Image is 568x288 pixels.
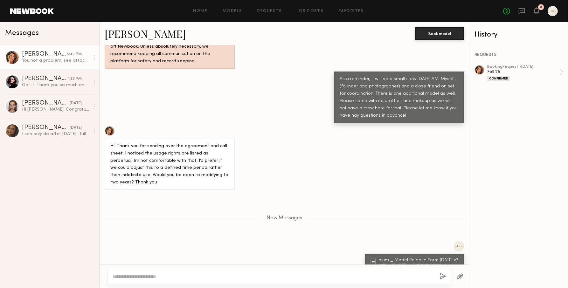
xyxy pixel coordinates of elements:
button: Book model [415,27,464,40]
span: New Messages [267,216,302,221]
div: [PERSON_NAME] [22,125,70,131]
div: [PERSON_NAME] [22,76,68,82]
a: [PERSON_NAME] [105,27,186,40]
div: REQUESTS [474,53,564,57]
span: Messages [5,30,39,37]
div: Got it. Thank you so much and see you [DATE]:) [22,82,90,88]
a: bookingRequest •[DATE]Fall 25Confirmed [487,65,564,81]
div: plum _ Model Release Form [DATE] v2 [378,258,460,263]
div: [PERSON_NAME] [22,100,70,106]
div: [DATE] [70,100,82,106]
a: Models [223,9,242,13]
a: Home [193,9,208,13]
a: plum _ Model Release Form [DATE] v2.pdf66.46 KBClick to download [371,258,460,267]
a: Job Posts [297,9,324,13]
div: 1:35 PM [68,76,82,82]
a: Favorites [339,9,364,13]
div: Hey! Looks like you’re trying to take the conversation off Newbook. Unless absolutely necessary, ... [110,36,229,65]
div: You: not a problem, see attached [22,58,90,64]
div: .pdf [378,263,391,267]
div: Click to download [412,263,445,267]
div: [PERSON_NAME] [22,51,67,58]
div: Confirmed [487,76,510,81]
div: 66.46 KB [391,263,412,267]
div: booking Request • [DATE] [487,65,560,69]
a: Requests [258,9,282,13]
div: 5:49 PM [67,51,82,58]
div: History [474,31,564,38]
div: Hi [PERSON_NAME], Congratulations on launching your brand! I’d love to shoot with you this weeken... [22,106,90,113]
div: As a reminder, it will be a small crew [DATE] AM. Myself, (founder and photographer) and a close ... [340,76,458,120]
div: Hi! Thank you for sending over the agreement and call sheet. I noticed the usage rights are liste... [110,143,229,187]
div: I can only do after [DATE]- fully available starting [DATE]! [22,131,90,137]
a: Book model [415,31,464,36]
div: [DATE] [70,125,82,131]
div: 6 [540,6,542,9]
div: Fall 25 [487,69,560,75]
